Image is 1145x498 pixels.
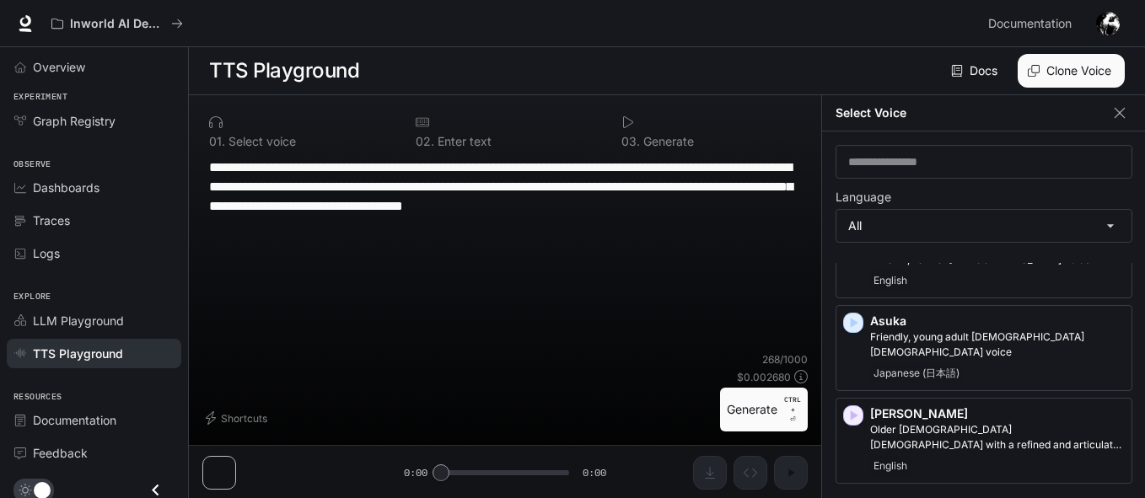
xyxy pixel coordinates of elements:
p: Inworld AI Demos [70,17,164,31]
span: TTS Playground [33,345,123,362]
span: Graph Registry [33,112,116,130]
span: English [870,456,911,476]
span: Documentation [33,411,116,429]
span: Japanese (日本語) [870,363,963,383]
a: Dashboards [7,173,181,202]
h1: TTS Playground [209,54,359,88]
p: Asuka [870,313,1125,329]
p: ⏎ [784,394,801,425]
button: GenerateCTRL +⏎ [720,388,808,431]
a: Overview [7,52,181,82]
p: Friendly, young adult Japanese female voice [870,329,1125,360]
p: 0 2 . [416,136,434,147]
span: English [870,270,911,291]
span: Overview [33,58,85,76]
a: Traces [7,206,181,235]
a: Logs [7,238,181,268]
p: Select voice [225,136,296,147]
a: TTS Playground [7,339,181,368]
p: Older British male with a refined and articulate voice [870,422,1125,452]
a: Graph Registry [7,106,181,136]
button: Shortcuts [202,404,274,431]
span: Feedback [33,444,88,462]
p: Language [836,191,891,203]
a: Feedback [7,438,181,468]
p: Generate [640,136,694,147]
button: User avatar [1091,7,1125,40]
button: Clone Voice [1018,54,1125,88]
span: Traces [33,212,70,229]
p: Enter text [434,136,492,147]
span: Logs [33,244,60,262]
p: 0 3 . [621,136,640,147]
div: All [836,210,1132,242]
p: [PERSON_NAME] [870,405,1125,422]
p: CTRL + [784,394,801,415]
a: LLM Playground [7,306,181,335]
p: 0 1 . [209,136,225,147]
a: Documentation [981,7,1084,40]
button: All workspaces [44,7,191,40]
span: LLM Playground [33,312,124,329]
span: Documentation [988,13,1072,35]
a: Documentation [7,405,181,435]
img: User avatar [1096,12,1120,35]
a: Docs [948,54,1004,88]
span: Dashboards [33,179,99,196]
